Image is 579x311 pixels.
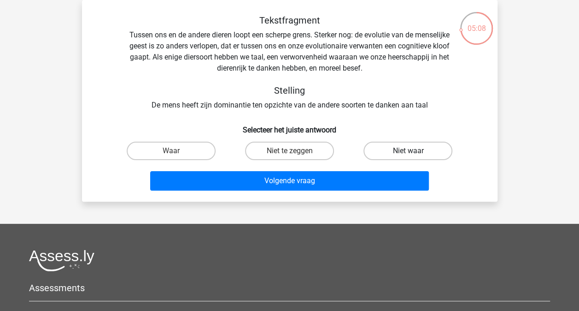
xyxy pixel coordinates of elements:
label: Waar [127,142,216,160]
label: Niet waar [363,142,452,160]
h5: Assessments [29,282,550,293]
h5: Stelling [126,85,453,96]
div: 05:08 [459,11,494,34]
label: Niet te zeggen [245,142,334,160]
img: Assessly logo [29,250,94,271]
h6: Selecteer het juiste antwoord [97,118,483,134]
button: Volgende vraag [150,171,429,191]
div: Tussen ons en de andere dieren loopt een scherpe grens. Sterker nog: de evolutie van de menselijk... [97,15,483,111]
h5: Tekstfragment [126,15,453,26]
